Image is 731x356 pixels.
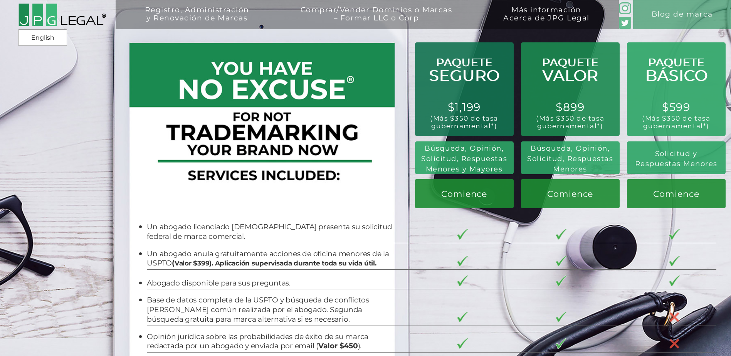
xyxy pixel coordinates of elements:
[556,229,566,240] img: checkmark-border-3.png
[527,144,613,173] span: Búsqueda, Opinión, Solicitud, Respuestas Menores
[556,256,566,267] img: checkmark-border-3.png
[619,17,631,29] img: Twitter_Social_Icon_Rounded_Square_Color-mid-green3-90.png
[481,6,612,35] a: Más informaciónAcerca de JPG Legal
[123,6,271,35] a: Registro, Administracióny Renovación de Marcas
[147,222,392,241] span: Un abogado licenciado [DEMOGRAPHIC_DATA] presenta su solicitud federal de marca comercial.
[147,249,389,268] span: Un abogado anula gratuitamente acciones de oficina menores de la USPTO
[415,179,514,208] a: Comience
[669,256,680,267] img: checkmark-border-3.png
[669,312,680,322] img: X-30-3.png
[556,312,566,322] img: checkmark-border-3.png
[457,229,468,240] img: checkmark-border-3.png
[619,2,631,15] img: glyph-logo_May2016-green3-90.png
[669,275,680,286] img: checkmark-border-3.png
[147,332,368,351] span: Opinión jurídica sobre las probabilidades de éxito de su marca redactada por un abogado y enviada...
[441,189,487,199] span: Comience
[627,179,726,208] a: Comience
[556,338,566,349] img: checkmark-border-3.png
[457,312,468,322] img: checkmark-border-3.png
[175,259,210,267] span: Valor $399
[172,259,376,267] b: (
[457,275,468,286] img: checkmark-border-3.png
[521,179,620,208] a: Comience
[209,259,212,267] b: )
[556,275,566,286] img: checkmark-border-3.png
[457,338,468,349] img: checkmark-border-3.png
[147,279,291,287] span: Abogado disponible para sus preguntas.
[421,144,507,173] span: Búsqueda, Opinión, Solicitud, Respuestas Menores y Mayores
[20,31,65,45] a: English
[653,189,699,199] span: Comience
[635,149,718,168] span: Solicitud y Respuestas Menores
[209,259,376,267] span: . Aplicación supervisada durante toda su vida útil.
[318,341,358,350] b: Valor $450
[147,296,369,324] span: Base de datos completa de la USPTO y búsqueda de conflictos [PERSON_NAME] común realizada por el ...
[18,3,106,27] img: 2016-logo-black-letters-3-r.png
[547,189,593,199] span: Comience
[457,256,468,267] img: checkmark-border-3.png
[669,229,680,240] img: checkmark-border-3.png
[279,6,474,35] a: Comprar/Vender Dominios o Marcas– Formar LLC o Corp
[669,338,680,349] img: X-30-3.png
